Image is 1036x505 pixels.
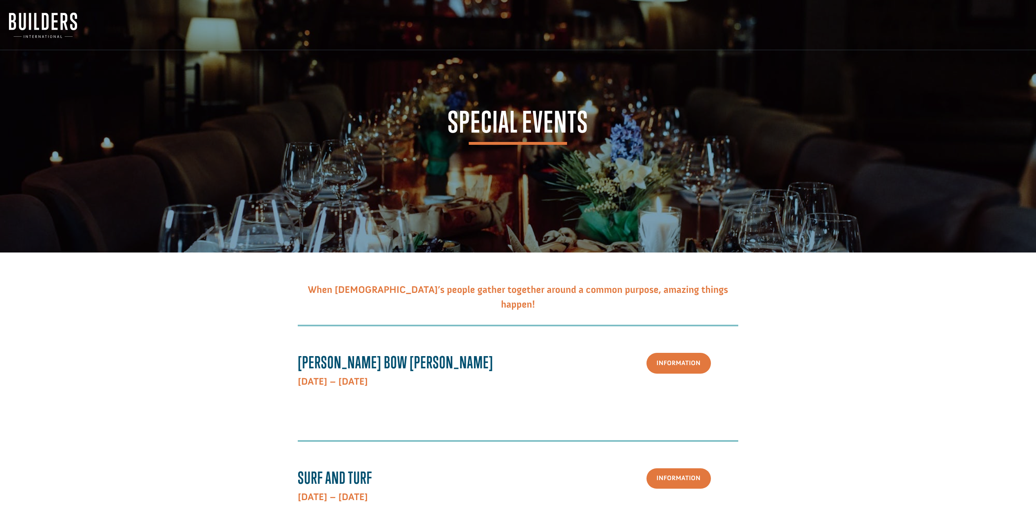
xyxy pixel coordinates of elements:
[308,284,728,310] span: When [DEMOGRAPHIC_DATA]’s people gather together around a common purpose, amazing things happen!
[298,491,368,503] strong: [DATE] – [DATE]
[9,13,77,38] img: Builders International
[646,353,711,374] a: Information
[646,468,711,489] a: Information
[448,108,589,145] span: Special Events
[298,376,368,388] strong: [DATE] – [DATE]
[298,352,494,372] span: [PERSON_NAME] Bow [PERSON_NAME]
[298,468,506,492] h3: Surf and Turf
